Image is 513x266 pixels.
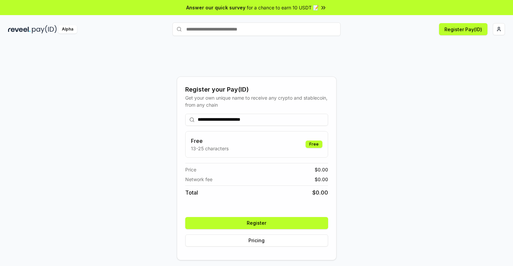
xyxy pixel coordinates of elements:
[185,217,328,229] button: Register
[185,234,328,247] button: Pricing
[185,189,198,197] span: Total
[191,145,229,152] p: 13-25 characters
[185,85,328,94] div: Register your Pay(ID)
[312,189,328,197] span: $ 0.00
[247,4,319,11] span: for a chance to earn 10 USDT 📝
[315,166,328,173] span: $ 0.00
[191,137,229,145] h3: Free
[315,176,328,183] span: $ 0.00
[185,166,196,173] span: Price
[185,94,328,108] div: Get your own unique name to receive any crypto and stablecoin, from any chain
[439,23,487,35] button: Register Pay(ID)
[185,176,212,183] span: Network fee
[58,25,77,34] div: Alpha
[32,25,57,34] img: pay_id
[8,25,31,34] img: reveel_dark
[306,141,322,148] div: Free
[186,4,245,11] span: Answer our quick survey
